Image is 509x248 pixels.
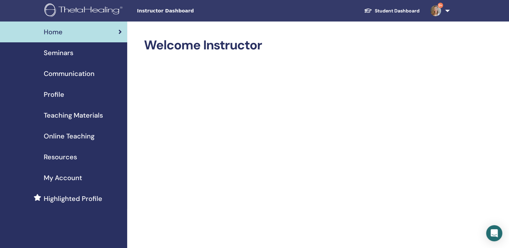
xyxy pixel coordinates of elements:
[144,38,448,53] h2: Welcome Instructor
[44,131,95,141] span: Online Teaching
[44,48,73,58] span: Seminars
[137,7,238,14] span: Instructor Dashboard
[44,194,102,204] span: Highlighted Profile
[44,110,103,120] span: Teaching Materials
[44,3,125,18] img: logo.png
[430,5,441,16] img: default.jpg
[44,27,63,37] span: Home
[359,5,425,17] a: Student Dashboard
[44,173,82,183] span: My Account
[486,225,502,241] div: Open Intercom Messenger
[438,3,443,8] span: 9+
[44,89,64,99] span: Profile
[364,8,372,13] img: graduation-cap-white.svg
[44,152,77,162] span: Resources
[44,69,95,79] span: Communication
